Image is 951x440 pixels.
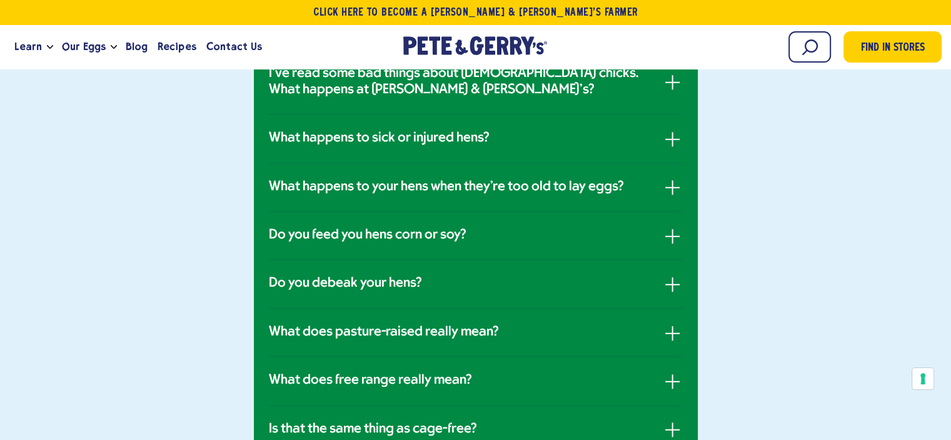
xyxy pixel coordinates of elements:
button: Open the dropdown menu for Our Eggs [111,45,117,49]
input: Search [788,31,831,63]
span: Our Eggs [62,39,106,54]
a: Recipes [153,30,201,64]
a: Learn [9,30,47,64]
a: Contact Us [201,30,267,64]
button: Your consent preferences for tracking technologies [912,368,933,389]
h3: Is that the same thing as cage-free? [269,421,477,437]
span: Recipes [158,39,196,54]
span: Contact Us [206,39,262,54]
h3: What happens to your hens when they're too old to lay eggs? [269,179,624,195]
span: Blog [126,39,148,54]
h3: Do you debeak your hens? [269,275,422,292]
h3: What does free range really mean? [269,372,472,389]
a: Find in Stores [843,31,942,63]
button: Open the dropdown menu for Learn [47,45,53,49]
h3: What happens to sick or injured hens? [269,130,490,146]
span: Find in Stores [861,40,925,57]
span: Learn [14,39,42,54]
h3: Do you feed you hens corn or soy? [269,227,466,243]
a: Our Eggs [57,30,111,64]
h3: I've read some bad things about [DEMOGRAPHIC_DATA] chicks. What happens at [PERSON_NAME] & [PERSO... [269,66,658,99]
a: Blog [121,30,153,64]
h3: What does pasture-raised really mean? [269,324,499,340]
